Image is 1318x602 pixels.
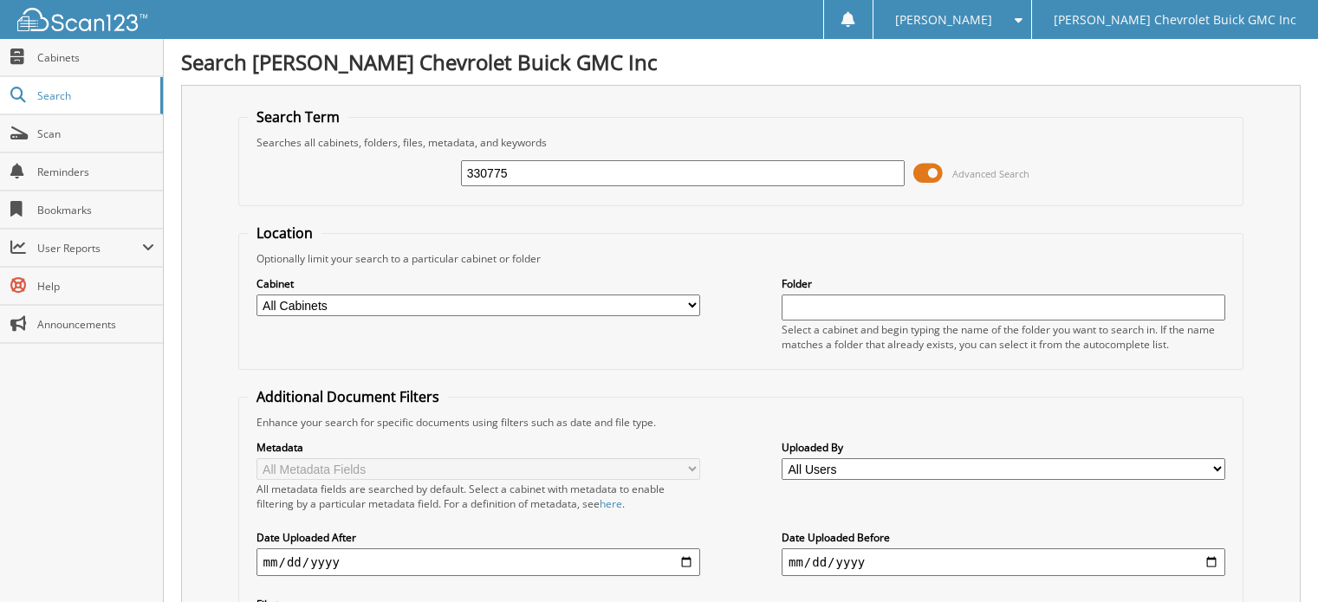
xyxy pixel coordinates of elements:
label: Cabinet [256,276,700,291]
span: Help [37,279,154,294]
label: Folder [782,276,1225,291]
div: Enhance your search for specific documents using filters such as date and file type. [248,415,1235,430]
span: Scan [37,126,154,141]
label: Date Uploaded Before [782,530,1225,545]
span: Cabinets [37,50,154,65]
span: Bookmarks [37,203,154,217]
img: scan123-logo-white.svg [17,8,147,31]
div: All metadata fields are searched by default. Select a cabinet with metadata to enable filtering b... [256,482,700,511]
span: [PERSON_NAME] Chevrolet Buick GMC Inc [1054,15,1296,25]
label: Date Uploaded After [256,530,700,545]
div: Searches all cabinets, folders, files, metadata, and keywords [248,135,1235,150]
span: Announcements [37,317,154,332]
span: [PERSON_NAME] [895,15,992,25]
div: Optionally limit your search to a particular cabinet or folder [248,251,1235,266]
a: here [600,496,622,511]
span: Advanced Search [952,167,1029,180]
legend: Additional Document Filters [248,387,448,406]
h1: Search [PERSON_NAME] Chevrolet Buick GMC Inc [181,48,1301,76]
span: Search [37,88,152,103]
legend: Location [248,223,321,243]
span: User Reports [37,241,142,256]
span: Reminders [37,165,154,179]
input: start [256,548,700,576]
div: Select a cabinet and begin typing the name of the folder you want to search in. If the name match... [782,322,1225,352]
legend: Search Term [248,107,348,126]
label: Metadata [256,440,700,455]
label: Uploaded By [782,440,1225,455]
input: end [782,548,1225,576]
